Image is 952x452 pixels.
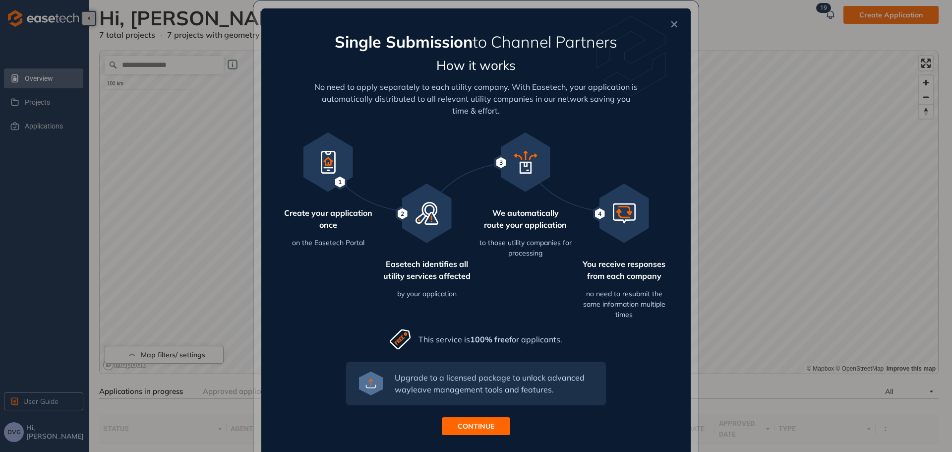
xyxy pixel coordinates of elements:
h5: How it works [314,59,639,81]
span: for applicants. [509,334,562,344]
span: We automatically route your application [484,207,567,232]
img: watermark [596,16,666,96]
span: 3 [499,158,503,167]
span: 2 [401,209,404,218]
span: Single Submission [335,32,473,52]
span: 100% free [470,334,509,344]
span: Create your application once [281,207,375,232]
span: CONTINUE [458,421,494,432]
button: Close [661,13,688,40]
div: to those utility companies for processing [478,238,572,270]
div: Upgrade to a licensed package to unlock advanced wayleave management tools and features. [395,372,593,395]
div: on the Easetech Portal [281,238,375,270]
button: CONTINUE [442,417,510,435]
span: You receive responses from each company [577,258,671,283]
span: 1 [338,178,342,187]
div: no need to resubmit the same information multiple times [577,289,671,321]
span: This service is [418,334,470,344]
div: by your application [380,289,474,321]
div: No need to apply separately to each utility company. With Easetech, your application is automatic... [314,81,639,117]
span: Easetech identifies all utility services affected [380,258,474,283]
span: to Channel Partners [473,32,617,52]
span: 4 [598,209,601,218]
